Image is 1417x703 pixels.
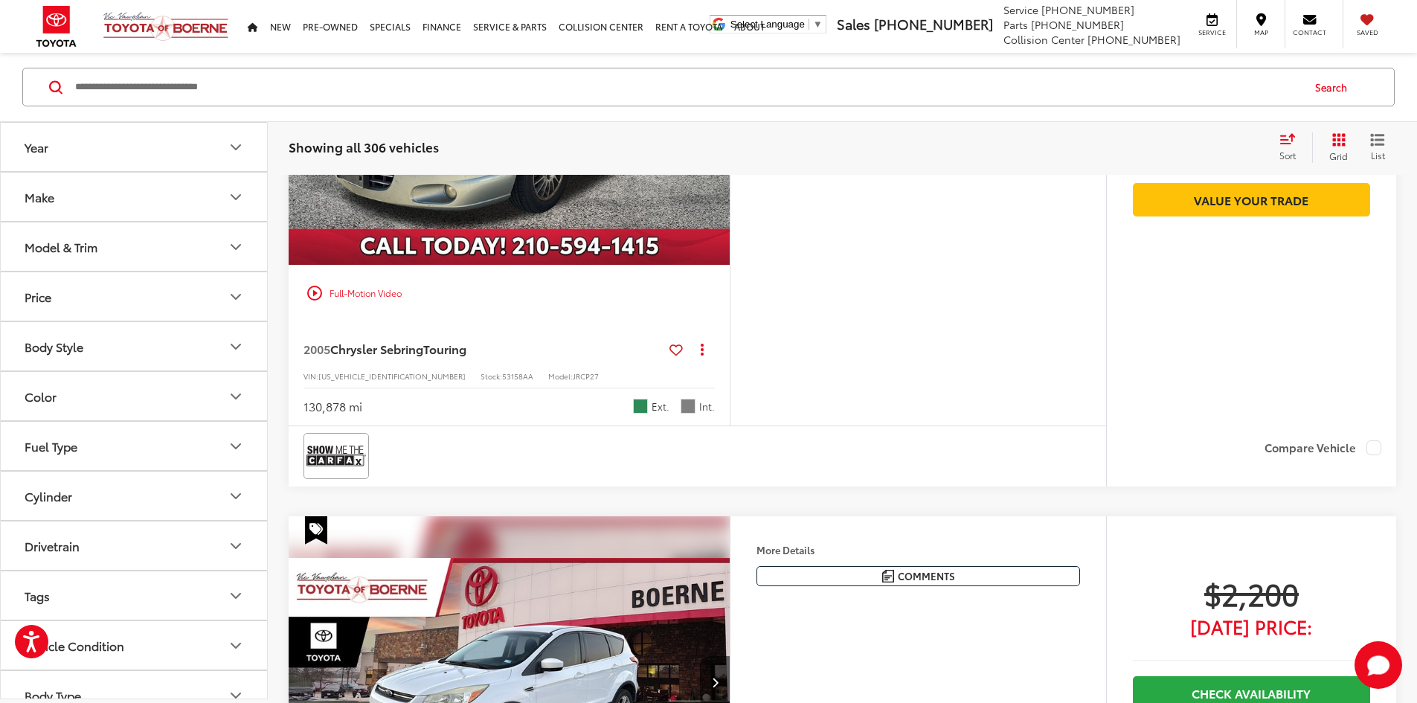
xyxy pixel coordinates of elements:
span: Map [1244,28,1277,37]
button: MakeMake [1,173,269,221]
div: Year [25,140,48,154]
button: CylinderCylinder [1,472,269,520]
span: [DATE] Price: [1133,619,1370,634]
span: Touring [423,340,466,357]
div: Model & Trim [227,238,245,256]
div: Cylinder [25,489,72,503]
div: Body Style [25,339,83,353]
button: YearYear [1,123,269,171]
span: Parts [1003,17,1028,32]
button: TagsTags [1,571,269,620]
a: Select Language​ [730,19,823,30]
span: ▼ [813,19,823,30]
button: Search [1301,68,1369,106]
div: Body Type [25,688,81,702]
div: Tags [25,588,50,603]
div: Fuel Type [25,439,77,453]
button: DrivetrainDrivetrain [1,521,269,570]
span: Showing all 306 vehicles [289,138,439,155]
span: Service [1195,28,1229,37]
span: VIN: [303,370,318,382]
button: List View [1359,132,1396,162]
span: Ext. [652,399,669,414]
h4: More Details [756,545,1080,555]
span: Int. [699,399,715,414]
button: Grid View [1312,132,1359,162]
div: Price [25,289,51,304]
label: Compare Vehicle [1265,440,1381,455]
div: 130,878 mi [303,398,362,415]
button: Actions [689,336,715,362]
span: Comments [898,569,955,583]
div: Color [227,388,245,405]
span: Saved [1351,28,1384,37]
span: Sales [837,14,870,33]
span: Service [1003,2,1038,17]
img: View CARFAX report [306,436,366,475]
div: Vehicle Condition [227,637,245,655]
a: 2005Chrysler SebringTouring [303,341,663,357]
div: Color [25,389,57,403]
span: Collision Center [1003,32,1085,47]
img: Comments [882,570,894,582]
div: Fuel Type [227,437,245,455]
span: ​ [809,19,809,30]
div: Make [227,188,245,206]
span: Grid [1329,150,1348,162]
svg: Start Chat [1355,641,1402,689]
button: Select sort value [1272,132,1312,162]
button: Model & TrimModel & Trim [1,222,269,271]
button: Vehicle ConditionVehicle Condition [1,621,269,670]
span: Select Language [730,19,805,30]
button: Fuel TypeFuel Type [1,422,269,470]
span: Sort [1279,149,1296,161]
div: Make [25,190,54,204]
button: PricePrice [1,272,269,321]
span: 53158AA [502,370,533,382]
span: Dark Slate Gray [681,399,695,414]
span: Satin Jade Pearlcoat [633,399,648,414]
span: [PHONE_NUMBER] [1041,2,1134,17]
div: Year [227,138,245,156]
input: Search by Make, Model, or Keyword [74,69,1301,105]
span: $2,200 [1133,574,1370,611]
div: Vehicle Condition [25,638,124,652]
span: Special [305,516,327,545]
span: [PHONE_NUMBER] [1031,17,1124,32]
button: Comments [756,566,1080,586]
div: Tags [227,587,245,605]
span: [PHONE_NUMBER] [1087,32,1180,47]
span: dropdown dots [701,343,704,355]
img: Vic Vaughan Toyota of Boerne [103,11,229,42]
span: Chrysler Sebring [330,340,423,357]
div: Cylinder [227,487,245,505]
div: Drivetrain [25,539,80,553]
span: Contact [1293,28,1326,37]
button: Body StyleBody Style [1,322,269,370]
div: Price [227,288,245,306]
button: Toggle Chat Window [1355,641,1402,689]
div: Drivetrain [227,537,245,555]
span: Model: [548,370,573,382]
a: Value Your Trade [1133,183,1370,216]
div: Body Style [227,338,245,356]
span: [US_VEHICLE_IDENTIFICATION_NUMBER] [318,370,466,382]
span: Stock: [481,370,502,382]
span: List [1370,149,1385,161]
button: ColorColor [1,372,269,420]
div: Model & Trim [25,240,97,254]
span: [PHONE_NUMBER] [874,14,993,33]
span: 2005 [303,340,330,357]
span: JRCP27 [573,370,599,382]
